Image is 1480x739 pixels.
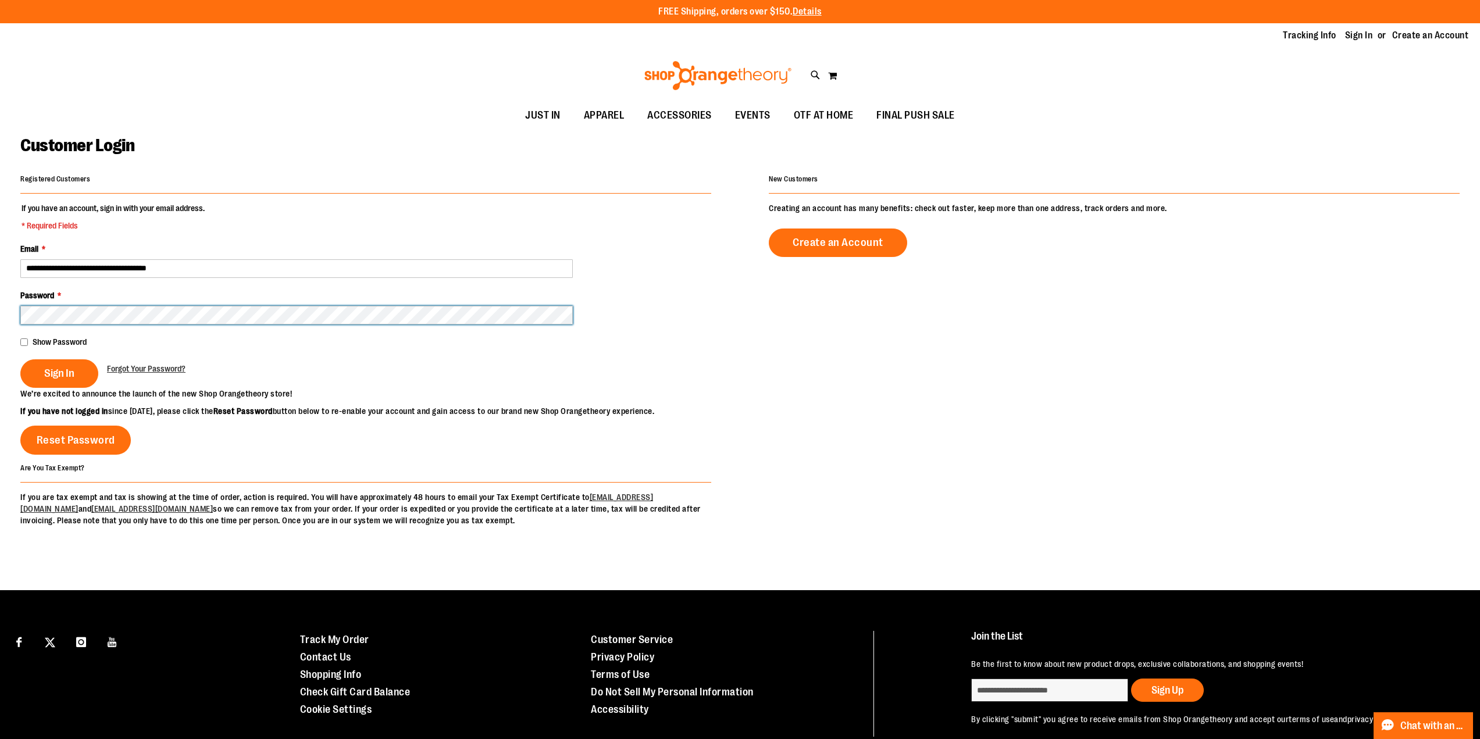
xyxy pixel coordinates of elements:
strong: If you have not logged in [20,406,108,416]
a: Cookie Settings [300,704,372,715]
input: enter email [971,679,1128,702]
span: Sign In [44,367,74,380]
a: APPAREL [572,102,636,129]
span: Create an Account [793,236,883,249]
span: ACCESSORIES [647,102,712,128]
img: Twitter [45,637,55,648]
a: Visit our X page [40,631,60,651]
span: OTF AT HOME [794,102,854,128]
a: ACCESSORIES [636,102,723,129]
button: Chat with an Expert [1374,712,1474,739]
a: Contact Us [300,651,351,663]
p: By clicking "submit" you agree to receive emails from Shop Orangetheory and accept our and [971,713,1447,725]
a: Tracking Info [1283,29,1336,42]
a: Create an Account [769,229,907,257]
span: Forgot Your Password? [107,364,186,373]
button: Sign Up [1131,679,1204,702]
a: OTF AT HOME [782,102,865,129]
a: [EMAIL_ADDRESS][DOMAIN_NAME] [91,504,213,513]
strong: Reset Password [213,406,273,416]
a: Reset Password [20,426,131,455]
span: * Required Fields [22,220,205,231]
a: Track My Order [300,634,369,645]
a: EVENTS [723,102,782,129]
p: FREE Shipping, orders over $150. [658,5,822,19]
a: FINAL PUSH SALE [865,102,967,129]
strong: Are You Tax Exempt? [20,463,85,472]
a: Shopping Info [300,669,362,680]
a: Create an Account [1392,29,1469,42]
p: Be the first to know about new product drops, exclusive collaborations, and shopping events! [971,658,1447,670]
span: APPAREL [584,102,625,128]
strong: Registered Customers [20,175,90,183]
a: Accessibility [591,704,649,715]
a: Details [793,6,822,17]
a: Privacy Policy [591,651,654,663]
span: Sign Up [1151,684,1183,696]
a: Check Gift Card Balance [300,686,411,698]
a: Do Not Sell My Personal Information [591,686,754,698]
a: Visit our Youtube page [102,631,123,651]
a: Customer Service [591,634,673,645]
span: Password [20,291,54,300]
span: FINAL PUSH SALE [876,102,955,128]
strong: New Customers [769,175,818,183]
p: Creating an account has many benefits: check out faster, keep more than one address, track orders... [769,202,1460,214]
p: We’re excited to announce the launch of the new Shop Orangetheory store! [20,388,740,399]
span: Email [20,244,38,254]
span: Chat with an Expert [1400,720,1466,731]
a: Visit our Facebook page [9,631,29,651]
span: JUST IN [525,102,561,128]
a: terms of use [1289,715,1334,724]
button: Sign In [20,359,98,388]
p: since [DATE], please click the button below to re-enable your account and gain access to our bran... [20,405,740,417]
p: If you are tax exempt and tax is showing at the time of order, action is required. You will have ... [20,491,711,526]
img: Shop Orangetheory [643,61,793,90]
legend: If you have an account, sign in with your email address. [20,202,206,231]
span: Show Password [33,337,87,347]
a: Sign In [1345,29,1373,42]
a: Visit our Instagram page [71,631,91,651]
h4: Join the List [971,631,1447,652]
a: Terms of Use [591,669,650,680]
span: EVENTS [735,102,771,128]
a: JUST IN [513,102,572,129]
a: Forgot Your Password? [107,363,186,374]
span: Reset Password [37,434,115,447]
span: Customer Login [20,135,134,155]
a: privacy and cookie policy. [1347,715,1438,724]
